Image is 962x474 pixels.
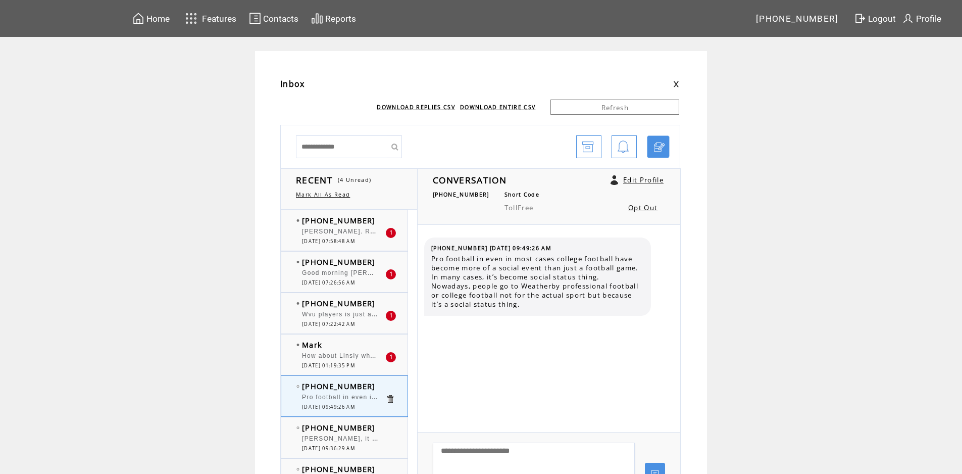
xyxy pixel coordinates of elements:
span: Reports [325,14,356,24]
a: DOWNLOAD REPLIES CSV [377,104,455,111]
a: Click to edit user profile [611,175,618,185]
span: [PHONE_NUMBER] [302,215,376,225]
span: [DATE] 07:26:56 AM [302,279,355,286]
span: [PERSON_NAME]. Remember that pizza is a perfect food because it has every food group - bread, veg... [302,225,721,235]
img: exit.svg [854,12,866,25]
img: features.svg [182,10,200,27]
a: Edit Profile [623,175,664,184]
span: Contacts [263,14,298,24]
span: TollFree [504,203,534,212]
span: Logout [868,14,896,24]
div: 1 [386,228,396,238]
img: archive.png [582,136,594,159]
img: profile.svg [902,12,914,25]
span: Profile [916,14,941,24]
span: [PHONE_NUMBER] [302,381,376,391]
img: bulletEmpty.png [296,385,299,388]
img: contacts.svg [249,12,261,25]
a: Mark All As Read [296,191,350,198]
img: bulletFull.png [296,219,299,222]
img: bell.png [617,136,629,159]
a: Click to delete these messgaes [385,394,395,404]
span: [PHONE_NUMBER] [302,464,376,474]
img: bulletFull.png [296,261,299,263]
div: 1 [386,269,396,279]
img: bulletEmpty.png [296,468,299,470]
span: [PHONE_NUMBER] [433,191,489,198]
span: CONVERSATION [433,174,507,186]
a: DOWNLOAD ENTIRE CSV [460,104,535,111]
span: [DATE] 01:19:35 PM [302,362,355,369]
span: Wvu players is just an injunction and 1of those players is not guaranteed due to academic issues [302,308,626,318]
img: chart.svg [311,12,323,25]
span: Short Code [504,191,539,198]
span: [DATE] 09:36:29 AM [302,445,355,452]
span: [PERSON_NAME], it is so sexist of you to assume women aren't interested in sports. Grow up. [302,433,618,443]
span: [PHONE_NUMBER] [302,257,376,267]
input: Submit [387,135,402,158]
span: RECENT [296,174,333,186]
span: [DATE] 07:58:48 AM [302,238,355,245]
div: 1 [386,311,396,321]
span: Features [202,14,236,24]
img: home.svg [132,12,144,25]
span: Mark [302,340,322,350]
a: Opt Out [628,203,657,212]
span: [DATE] 09:49:26 AM [302,404,355,410]
a: Profile [900,11,943,26]
img: bulletFull.png [296,302,299,305]
span: Inbox [280,78,305,89]
span: [PHONE_NUMBER] [302,422,376,433]
a: Reports [310,11,358,26]
span: [PHONE_NUMBER] [756,14,839,24]
span: [PHONE_NUMBER] [DATE] 09:49:26 AM [431,245,551,252]
a: Home [131,11,171,26]
span: Home [146,14,170,24]
a: Click to start a chat with mobile number by SMS [647,135,670,158]
img: bulletFull.png [296,344,299,346]
span: How about Linsly why did they drop you? [302,350,438,360]
div: 1 [386,352,396,362]
img: bulletEmpty.png [296,426,299,429]
span: [DATE] 07:22:42 AM [302,321,355,327]
span: (4 Unread) [338,176,371,183]
span: [PHONE_NUMBER] [302,298,376,308]
span: Pro football in even in most cases college football have become more of a social event than just ... [431,254,643,309]
a: Logout [852,11,900,26]
a: Contacts [247,11,300,26]
a: Refresh [550,100,679,115]
a: Features [181,9,238,28]
span: Good morning [PERSON_NAME]. Did [PERSON_NAME] play at [PERSON_NAME][GEOGRAPHIC_DATA] in [GEOGRAPH... [302,267,738,277]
